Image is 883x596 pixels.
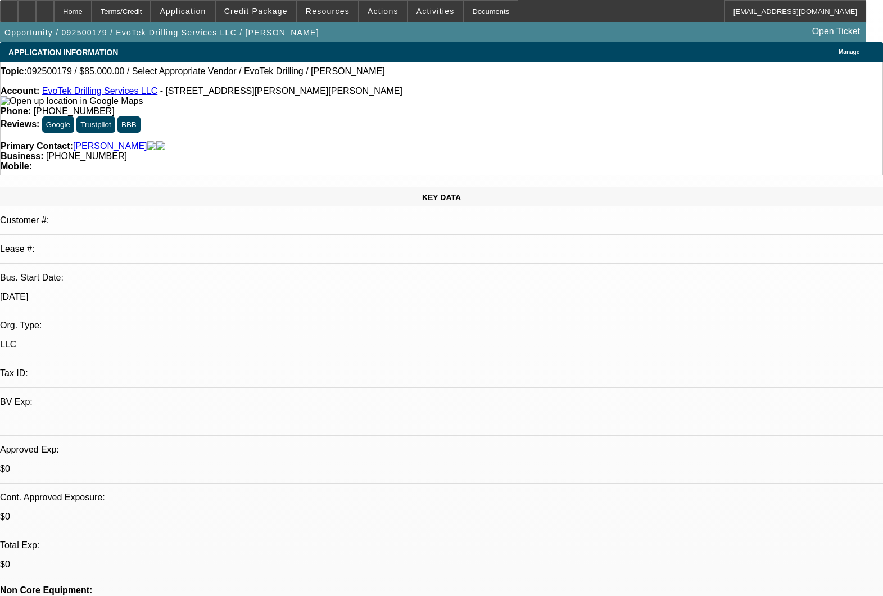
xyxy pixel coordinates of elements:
strong: Topic: [1,66,27,76]
button: Credit Package [216,1,296,22]
button: Resources [297,1,358,22]
button: Activities [408,1,463,22]
a: EvoTek Drilling Services LLC [42,86,157,96]
img: linkedin-icon.png [156,141,165,151]
button: Google [42,116,74,133]
span: Activities [416,7,455,16]
span: Resources [306,7,350,16]
a: [PERSON_NAME] [73,141,147,151]
button: Trustpilot [76,116,115,133]
span: - [STREET_ADDRESS][PERSON_NAME][PERSON_NAME] [160,86,402,96]
strong: Mobile: [1,161,32,171]
button: BBB [117,116,141,133]
strong: Primary Contact: [1,141,73,151]
span: Actions [368,7,399,16]
span: 092500179 / $85,000.00 / Select Appropriate Vendor / EvoTek Drilling / [PERSON_NAME] [27,66,385,76]
button: Actions [359,1,407,22]
span: Opportunity / 092500179 / EvoTek Drilling Services LLC / [PERSON_NAME] [4,28,319,37]
a: Open Ticket [808,22,864,41]
button: Application [151,1,214,22]
span: Credit Package [224,7,288,16]
strong: Reviews: [1,119,39,129]
span: Manage [839,49,859,55]
span: APPLICATION INFORMATION [8,48,118,57]
img: facebook-icon.png [147,141,156,151]
span: [PHONE_NUMBER] [46,151,127,161]
strong: Phone: [1,106,31,116]
span: [PHONE_NUMBER] [34,106,115,116]
img: Open up location in Google Maps [1,96,143,106]
span: Application [160,7,206,16]
strong: Account: [1,86,39,96]
strong: Business: [1,151,43,161]
span: KEY DATA [422,193,461,202]
a: View Google Maps [1,96,143,106]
